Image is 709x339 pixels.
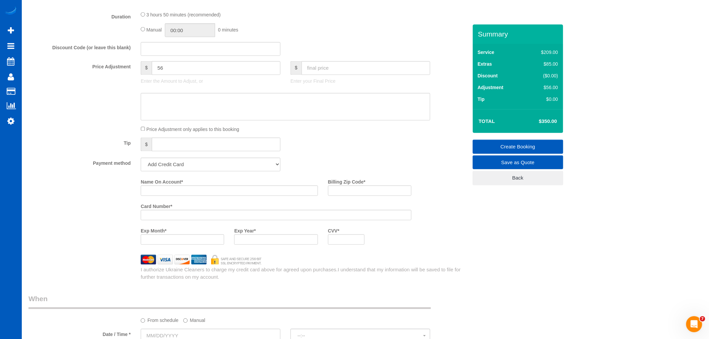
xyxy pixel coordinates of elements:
label: Discount Code (or leave this blank) [23,42,136,51]
span: $ [141,138,152,151]
label: Tip [23,138,136,147]
label: Adjustment [478,84,504,91]
label: Exp Year [234,225,256,234]
span: --:-- [298,333,423,339]
label: Discount [478,72,498,79]
label: Payment method [23,158,136,167]
div: $56.00 [527,84,558,91]
span: $ [291,61,302,75]
label: Price Adjustment [23,61,136,70]
div: I authorize Ukraine Cleaners to charge my credit card above for agreed upon purchases. [136,266,472,281]
label: Service [478,49,495,56]
span: Manual [146,27,162,32]
input: final price [302,61,430,75]
span: 0 minutes [218,27,239,32]
strong: Total [479,118,495,124]
div: $0.00 [527,96,558,103]
div: $209.00 [527,49,558,56]
input: From schedule [141,319,145,323]
label: Card Number [141,201,172,210]
label: Exp Month [141,225,167,234]
img: Automaid Logo [4,7,17,16]
span: 7 [700,316,705,322]
label: Manual [183,315,205,324]
label: From schedule [141,315,179,324]
label: Tip [478,96,485,103]
p: Enter your Final Price [291,78,430,85]
a: Back [473,171,563,185]
h3: Summary [478,30,560,38]
div: ($0.00) [527,72,558,79]
h4: $350.00 [519,119,557,124]
span: Price Adjustment only applies to this booking [146,127,239,132]
img: credit cards [136,255,267,265]
legend: When [28,294,431,309]
label: Extras [478,61,492,67]
div: $85.00 [527,61,558,67]
a: Save as Quote [473,155,563,169]
label: Date / Time * [23,329,136,338]
span: $ [141,61,152,75]
p: Enter the Amount to Adjust, or [141,78,280,85]
label: Duration [23,11,136,20]
span: I understand that my information will be saved to file for further transactions on my account. [141,267,461,280]
label: CVV [328,225,339,234]
a: Create Booking [473,140,563,154]
span: 3 hours 50 minutes (recommended) [146,12,221,18]
input: Manual [183,319,188,323]
label: Billing Zip Code [328,177,366,186]
iframe: Intercom live chat [686,316,702,332]
label: Name On Account [141,177,183,186]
